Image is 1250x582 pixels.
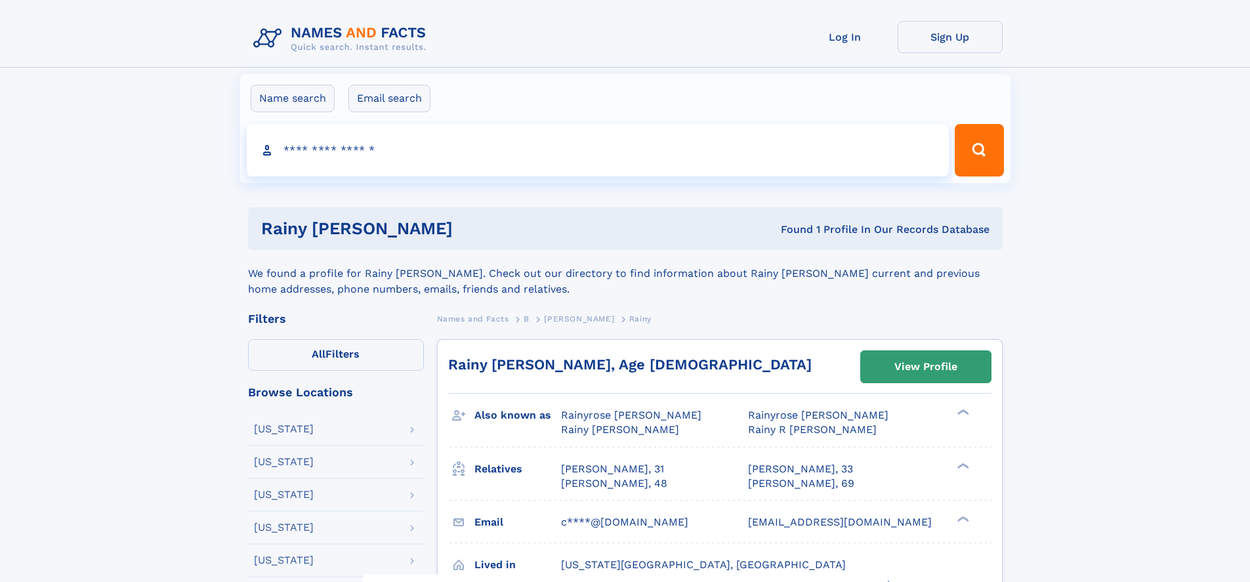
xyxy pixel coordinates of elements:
h3: Relatives [474,458,561,480]
button: Search Button [955,124,1003,177]
label: Email search [348,85,430,112]
div: Filters [248,313,424,325]
a: Names and Facts [437,310,509,327]
a: Rainy [PERSON_NAME], Age [DEMOGRAPHIC_DATA] [448,356,812,373]
span: Rainyrose [PERSON_NAME] [748,409,888,421]
span: Rainy [PERSON_NAME] [561,423,679,436]
a: Sign Up [898,21,1003,53]
a: [PERSON_NAME], 48 [561,476,667,491]
a: View Profile [861,351,991,383]
h1: Rainy [PERSON_NAME] [261,220,617,237]
a: Log In [793,21,898,53]
div: [US_STATE] [254,457,314,467]
span: [PERSON_NAME] [544,314,614,323]
h3: Also known as [474,404,561,426]
span: Rainy R [PERSON_NAME] [748,423,877,436]
a: [PERSON_NAME], 31 [561,462,664,476]
span: All [312,348,325,360]
div: [US_STATE] [254,424,314,434]
div: [US_STATE] [254,489,314,500]
a: [PERSON_NAME] [544,310,614,327]
div: Found 1 Profile In Our Records Database [617,222,990,237]
div: View Profile [894,352,957,382]
span: [EMAIL_ADDRESS][DOMAIN_NAME] [748,516,932,528]
a: B [524,310,530,327]
input: search input [247,124,949,177]
span: B [524,314,530,323]
a: [PERSON_NAME], 33 [748,462,853,476]
label: Filters [248,339,424,371]
span: Rainyrose [PERSON_NAME] [561,409,701,421]
span: Rainy [629,314,652,323]
h3: Email [474,511,561,533]
a: [PERSON_NAME], 69 [748,476,854,491]
div: ❯ [954,408,970,417]
div: [US_STATE] [254,555,314,566]
div: ❯ [954,461,970,470]
img: Logo Names and Facts [248,21,437,56]
div: We found a profile for Rainy [PERSON_NAME]. Check out our directory to find information about Rai... [248,250,1003,297]
span: [US_STATE][GEOGRAPHIC_DATA], [GEOGRAPHIC_DATA] [561,558,846,571]
h3: Lived in [474,554,561,576]
div: ❯ [954,514,970,523]
div: [US_STATE] [254,522,314,533]
label: Name search [251,85,335,112]
div: Browse Locations [248,386,424,398]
